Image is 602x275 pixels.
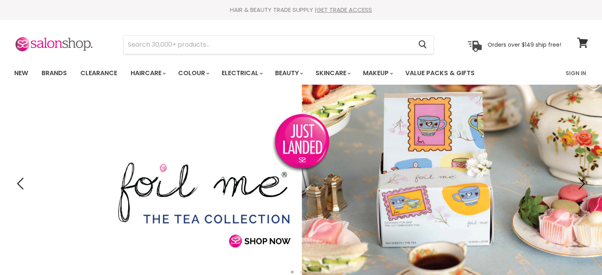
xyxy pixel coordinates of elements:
button: Next [572,176,588,192]
ul: Main menu [8,62,521,85]
button: Previous [14,176,30,192]
li: Page dot 3 [308,271,311,273]
div: HAIR & BEAUTY TRADE SUPPLY | [4,6,598,14]
a: GET TRADE ACCESS [317,6,372,14]
p: Orders over $149 ship free! [488,41,561,48]
a: Electrical [216,65,268,82]
li: Page dot 2 [300,271,302,273]
a: Sign In [561,65,591,82]
a: Colour [172,65,214,82]
input: Search [124,36,412,54]
button: Search [412,36,433,54]
a: Skincare [310,65,355,82]
a: New [8,65,34,82]
form: Product [123,35,434,54]
a: Value Packs & Gifts [399,65,480,82]
li: Page dot 1 [291,271,294,273]
a: Clearance [74,65,123,82]
a: Brands [36,65,73,82]
a: Beauty [269,65,308,82]
nav: Main [4,62,598,85]
a: Makeup [357,65,398,82]
a: Haircare [125,65,171,82]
